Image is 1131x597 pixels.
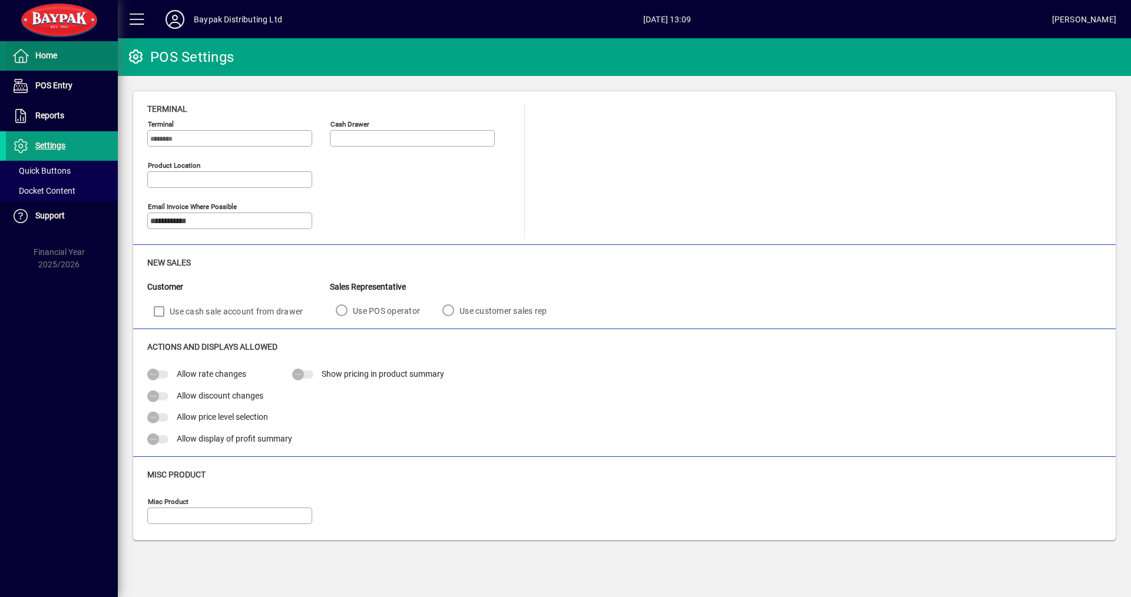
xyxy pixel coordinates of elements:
[6,181,118,201] a: Docket Content
[12,186,75,195] span: Docket Content
[35,211,65,220] span: Support
[35,111,64,120] span: Reports
[6,41,118,71] a: Home
[330,120,369,128] mat-label: Cash Drawer
[127,48,234,67] div: POS Settings
[147,104,187,114] span: Terminal
[322,369,444,379] span: Show pricing in product summary
[177,391,263,400] span: Allow discount changes
[177,412,268,422] span: Allow price level selection
[282,10,1052,29] span: [DATE] 13:09
[6,201,118,231] a: Support
[156,9,194,30] button: Profile
[6,161,118,181] a: Quick Buttons
[177,434,292,443] span: Allow display of profit summary
[330,281,564,293] div: Sales Representative
[6,101,118,131] a: Reports
[148,120,174,128] mat-label: Terminal
[1052,10,1116,29] div: [PERSON_NAME]
[147,342,277,351] span: Actions and Displays Allowed
[177,369,246,379] span: Allow rate changes
[194,10,282,29] div: Baypak Distributing Ltd
[148,203,237,211] mat-label: Email Invoice where possible
[147,281,330,293] div: Customer
[35,51,57,60] span: Home
[6,71,118,101] a: POS Entry
[35,81,72,90] span: POS Entry
[148,161,200,170] mat-label: Product location
[12,166,71,175] span: Quick Buttons
[148,497,188,506] mat-label: Misc Product
[147,470,206,479] span: Misc Product
[35,141,65,150] span: Settings
[147,258,191,267] span: New Sales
